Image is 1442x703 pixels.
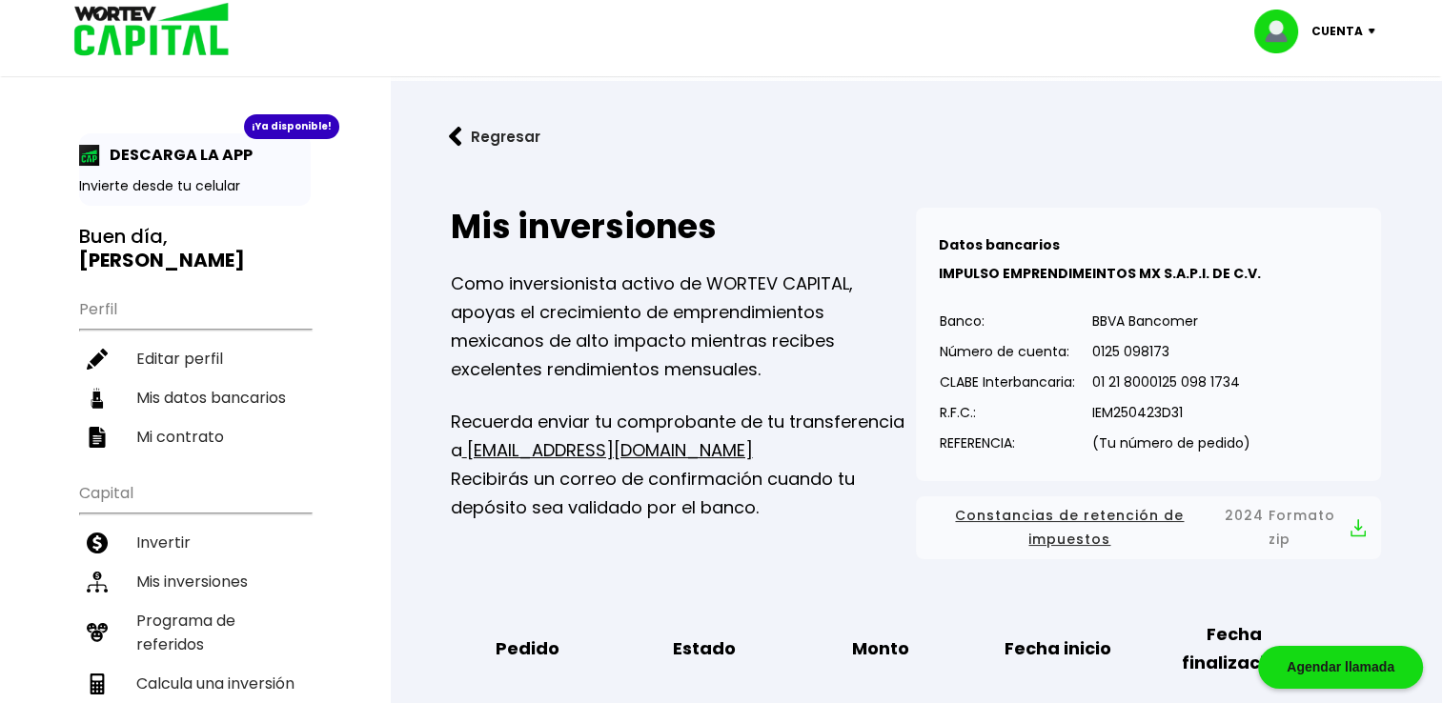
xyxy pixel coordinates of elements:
p: Cuenta [1311,17,1363,46]
p: Número de cuenta: [940,337,1075,366]
p: CLABE Interbancaria: [940,368,1075,396]
b: [PERSON_NAME] [79,247,245,273]
a: Mi contrato [79,417,311,456]
a: Mis inversiones [79,562,311,601]
p: Recuerda enviar tu comprobante de tu transferencia a Recibirás un correo de confirmación cuando t... [451,408,916,522]
p: DESCARGA LA APP [100,143,253,167]
img: app-icon [79,145,100,166]
img: editar-icon.952d3147.svg [87,349,108,370]
a: Invertir [79,523,311,562]
p: 0125 098173 [1092,337,1250,366]
p: IEM250423D31 [1092,398,1250,427]
img: icon-down [1363,29,1389,34]
p: (Tu número de pedido) [1092,429,1250,457]
b: Fecha finalización [1160,620,1309,677]
div: Agendar llamada [1258,646,1423,689]
p: Como inversionista activo de WORTEV CAPITAL, apoyas el crecimiento de emprendimientos mexicanos d... [451,270,916,384]
a: [EMAIL_ADDRESS][DOMAIN_NAME] [462,438,753,462]
div: ¡Ya disponible! [244,114,339,139]
p: BBVA Bancomer [1092,307,1250,335]
p: Banco: [940,307,1075,335]
img: profile-image [1254,10,1311,53]
ul: Perfil [79,288,311,456]
a: Programa de referidos [79,601,311,664]
p: Invierte desde tu celular [79,176,311,196]
p: 01 21 8000125 098 1734 [1092,368,1250,396]
img: flecha izquierda [449,127,462,147]
a: Mis datos bancarios [79,378,311,417]
img: calculadora-icon.17d418c4.svg [87,673,108,694]
img: recomiendanos-icon.9b8e9327.svg [87,622,108,643]
b: Fecha inicio [1005,634,1111,663]
b: Monto [852,634,909,663]
a: Calcula una inversión [79,664,311,703]
img: contrato-icon.f2db500c.svg [87,427,108,448]
b: Pedido [496,634,559,663]
b: IMPULSO EMPRENDIMEINTOS MX S.A.P.I. DE C.V. [939,264,1261,283]
p: R.F.C.: [940,398,1075,427]
button: Constancias de retención de impuestos2024 Formato zip [931,504,1366,552]
h2: Mis inversiones [451,208,916,246]
a: Editar perfil [79,339,311,378]
img: datos-icon.10cf9172.svg [87,388,108,409]
img: invertir-icon.b3b967d7.svg [87,532,108,553]
a: flecha izquierdaRegresar [420,111,1412,162]
b: Estado [673,634,736,663]
img: inversiones-icon.6695dc30.svg [87,572,108,593]
b: Datos bancarios [939,235,1060,254]
span: Constancias de retención de impuestos [931,504,1208,552]
h3: Buen día, [79,225,311,272]
p: REFERENCIA: [940,429,1075,457]
button: Regresar [420,111,569,162]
